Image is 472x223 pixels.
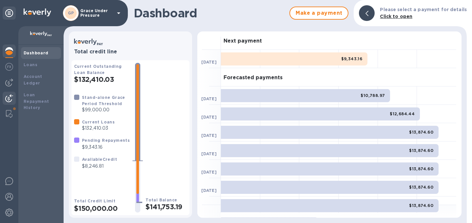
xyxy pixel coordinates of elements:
h2: $141,753.19 [146,203,187,211]
img: Logo [24,9,51,16]
b: $9,343.16 [341,56,363,61]
b: [DATE] [201,115,217,120]
span: Make a payment [295,9,343,17]
b: [DATE] [201,151,217,156]
b: $13,874.60 [409,148,433,153]
b: Dashboard [24,50,49,55]
b: $13,874.60 [409,166,433,171]
b: $13,874.60 [409,203,433,208]
div: Unpin categories [3,7,16,20]
b: Available Credit [82,157,117,162]
h3: Next payment [224,38,262,44]
b: [DATE] [201,96,217,101]
b: $13,874.60 [409,185,433,190]
h3: Total credit line [74,49,187,55]
b: Please select a payment for details [380,7,467,12]
p: Grace Under Pressure [80,9,113,18]
p: $99,000.00 [82,106,130,113]
p: $9,343.16 [82,144,130,151]
b: $10,788.97 [361,93,385,98]
b: Current Loans [82,120,115,124]
img: Foreign exchange [5,63,13,71]
button: Make a payment [289,7,348,20]
h2: $132,410.03 [74,75,130,84]
h1: Dashboard [134,6,286,20]
b: [DATE] [201,170,217,175]
b: Account Ledger [24,74,42,85]
p: $132,410.03 [82,125,115,132]
h3: Forecasted payments [224,75,283,81]
b: $12,684.44 [390,111,415,116]
b: GP [68,10,74,15]
b: Total Balance [146,197,177,202]
b: Stand-alone Grace Period Threshold [82,95,125,106]
p: $8,246.81 [82,163,117,170]
h2: $150,000.00 [74,204,130,213]
b: Click to open [380,14,412,19]
b: Total Credit Limit [74,198,115,203]
b: Loans [24,62,37,67]
b: [DATE] [201,133,217,138]
b: [DATE] [201,188,217,193]
b: Current Outstanding Loan Balance [74,64,122,75]
b: $13,874.60 [409,130,433,135]
b: Loan Repayment History [24,92,49,110]
b: Pending Repayments [82,138,130,143]
b: [DATE] [201,60,217,65]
